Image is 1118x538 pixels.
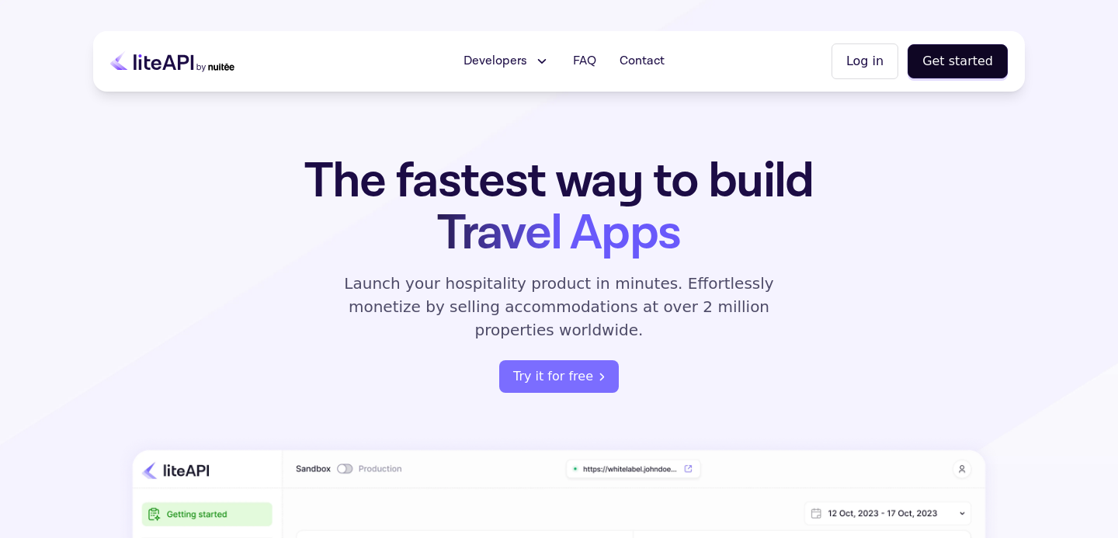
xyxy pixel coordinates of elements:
a: register [499,360,619,393]
button: Try it for free [499,360,619,393]
button: Developers [454,46,559,77]
span: Developers [464,52,527,71]
span: Travel Apps [437,201,680,266]
a: Contact [610,46,674,77]
span: FAQ [573,52,596,71]
button: Log in [832,43,898,79]
button: Get started [908,44,1008,78]
a: FAQ [564,46,606,77]
p: Launch your hospitality product in minutes. Effortlessly monetize by selling accommodations at ov... [326,272,792,342]
span: Contact [620,52,665,71]
h1: The fastest way to build [255,155,863,259]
